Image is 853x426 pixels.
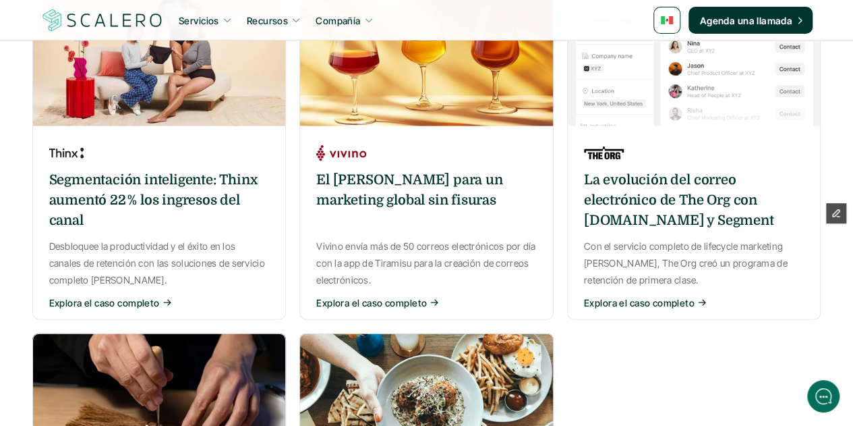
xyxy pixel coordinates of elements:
[21,179,249,206] button: New conversation
[807,380,840,412] iframe: gist-messenger-bubble-iframe
[316,14,360,28] p: Compañía
[584,296,695,310] p: Explora el caso completo
[826,203,846,223] button: Edit Framer Content
[699,14,792,28] p: Agenda una llamada
[179,14,219,28] p: Servicios
[40,7,165,33] img: Scalero company logotype
[316,170,537,211] h6: El [PERSON_NAME] para un marketing global sin fisuras
[49,296,270,310] button: Explora el caso completo
[113,339,171,348] span: We run on Gist
[20,65,249,87] h1: Hi! Welcome to [GEOGRAPHIC_DATA].
[584,238,804,289] p: Con el servicio completo de lifecycle marketing [PERSON_NAME], The Org creó un programa de retenc...
[584,170,804,231] h6: La evolución del correo electrónico de The Org con [DOMAIN_NAME] y Segment
[49,296,160,310] p: Explora el caso completo
[247,14,288,28] p: Recursos
[316,238,537,289] p: Vivino envía más de 50 correos electrónicos por día con la app de Tiramisu para la creación de co...
[316,296,427,310] p: Explora el caso completo
[40,8,165,32] a: Scalero company logotype
[316,296,537,310] button: Explora el caso completo
[584,296,804,310] button: Explora el caso completo
[49,238,270,289] p: Desbloquee la productividad y el éxito en los canales de retención con las soluciones de servicio...
[20,90,249,155] h2: Let us know if we can help with lifecycle marketing.
[688,7,813,34] a: Agenda una llamada
[87,187,162,198] span: New conversation
[49,170,270,231] h6: Segmentación inteligente: Thinx aumentó 22 % los ingresos del canal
